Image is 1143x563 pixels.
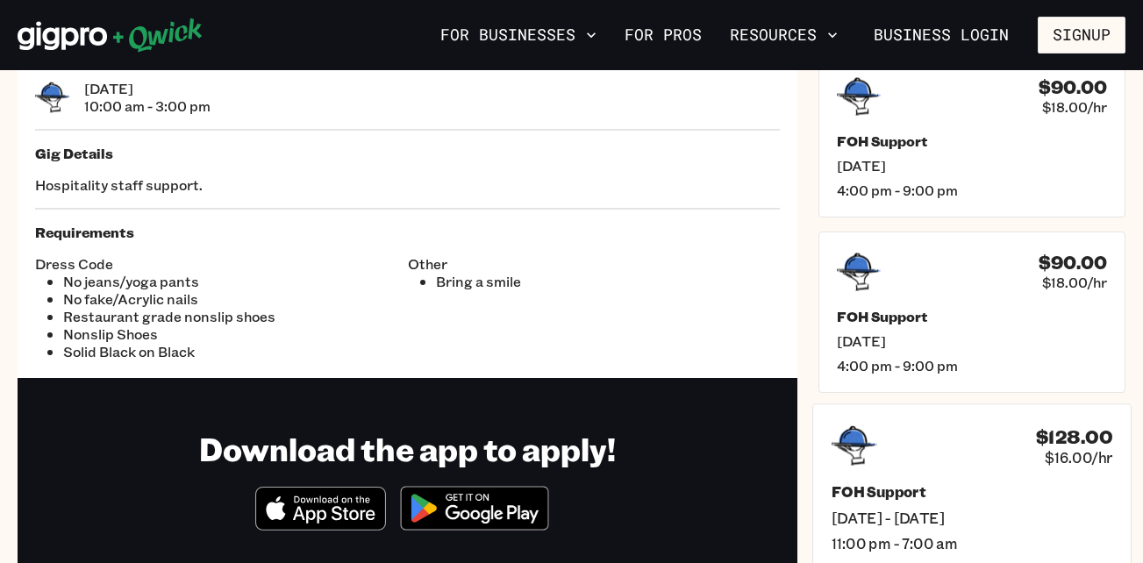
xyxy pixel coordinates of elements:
a: Business Login [859,17,1024,53]
button: Signup [1038,17,1125,53]
a: $90.00$18.00/hrFOH Support[DATE]4:00 pm - 9:00 pm [818,56,1125,217]
li: Solid Black on Black [63,343,408,360]
img: Get it on Google Play [389,475,560,541]
span: Dress Code [35,255,408,273]
a: Download on the App Store [255,516,387,534]
h5: FOH Support [837,308,1107,325]
span: [DATE] [837,157,1107,175]
span: 4:00 pm - 9:00 pm [837,357,1107,374]
h5: Requirements [35,224,780,241]
span: 11:00 pm - 7:00 am [832,534,1112,552]
h5: Gig Details [35,145,780,162]
h5: FOH Support [837,132,1107,150]
span: [DATE] - [DATE] [832,508,1112,526]
span: 10:00 am - 3:00 pm [84,97,211,115]
li: No fake/Acrylic nails [63,290,408,308]
li: Restaurant grade nonslip shoes [63,308,408,325]
li: No jeans/yoga pants [63,273,408,290]
li: Nonslip Shoes [63,325,408,343]
span: $18.00/hr [1042,98,1107,116]
h4: $90.00 [1039,252,1107,274]
span: $18.00/hr [1042,274,1107,291]
h1: Download the app to apply! [199,429,616,468]
span: $16.00/hr [1045,447,1112,466]
button: Resources [723,20,845,50]
span: Other [408,255,781,273]
a: For Pros [618,20,709,50]
h4: $128.00 [1036,424,1112,447]
button: For Businesses [433,20,604,50]
span: [DATE] [84,80,211,97]
h5: FOH Support [832,482,1112,501]
h4: $90.00 [1039,76,1107,98]
p: Hospitality staff support. [35,176,780,194]
a: $90.00$18.00/hrFOH Support[DATE]4:00 pm - 9:00 pm [818,232,1125,393]
span: [DATE] [837,332,1107,350]
span: 4:00 pm - 9:00 pm [837,182,1107,199]
li: Bring a smile [436,273,781,290]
